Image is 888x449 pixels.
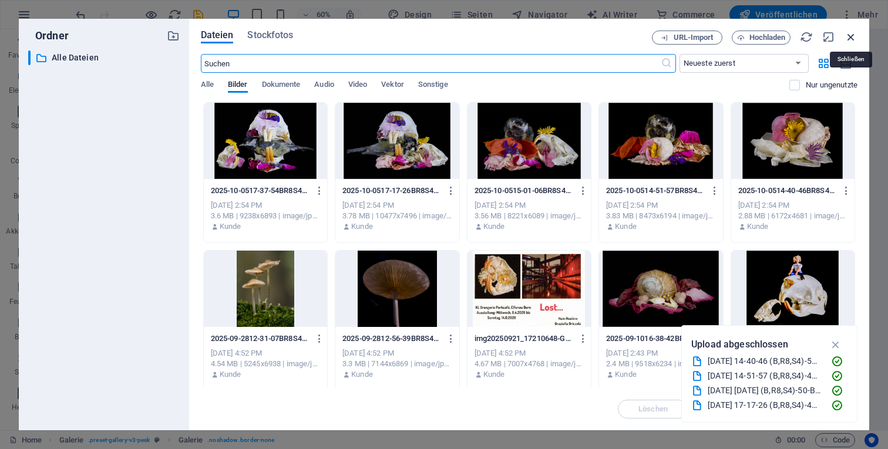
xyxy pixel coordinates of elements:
div: 4.67 MB | 7007x4768 | image/jpeg [475,359,584,369]
div: [DATE] 2:54 PM [475,200,584,211]
p: Kunde [483,221,505,232]
p: Kunde [351,369,373,380]
span: Bilder [228,77,248,94]
div: 2.88 MB | 6172x4681 | image/jpeg [738,211,847,221]
p: Kunde [483,369,505,380]
span: Audio [314,77,334,94]
p: Alle Dateien [52,51,158,65]
p: Kunde [351,221,373,232]
p: 2025-09-2812-56-39BR8S4-20-Bearbeitet-x4Vxmgh9m_Ch8ZzirulE_A.jpg [342,333,441,344]
p: Kunde [615,369,637,380]
p: Kunde [615,221,637,232]
div: [DATE] 4:52 PM [211,348,320,359]
div: [DATE] 2:54 PM [211,200,320,211]
p: 2025-10-0515-01-06BR8S4-50-Bearbeitet-Bearbeitet-0U0XadUacPMc5Yve62XbAQ.jpg [475,185,573,196]
p: Kunde [220,369,241,380]
div: [DATE] 14-40-46 (B,R8,S4)-50-Bearbeitet-Bearbeitet.jpg [708,355,822,368]
i: Neuen Ordner erstellen [167,29,180,42]
span: URL-Import [674,34,714,41]
div: [DATE] 17-17-26 (B,R8,S4)-45-Bearbeitet-Bearbeitet.jpg [708,399,822,412]
div: [DATE] 2:54 PM [606,200,715,211]
div: 3.56 MB | 8221x6089 | image/jpeg [475,211,584,221]
span: Dokumente [262,77,301,94]
div: [DATE] 2:54 PM [342,200,452,211]
span: Stockfotos [247,28,293,42]
div: 2.4 MB | 9518x6234 | image/jpeg [606,359,715,369]
div: [DATE] 4:52 PM [342,348,452,359]
div: [DATE] [DATE] (B,R8,S4)-50-Bearbeitet-Bearbeitet.jpg [708,384,822,397]
p: 2025-10-0517-37-54BR8S4-25-Bearbeitet-Bearbeitet-ybxzP7VfeJPYWrMTWABECA.jpg [211,185,310,196]
input: Suchen [201,54,661,73]
p: Ordner [28,28,69,43]
div: 3.6 MB | 9238x6893 | image/jpeg [211,211,320,221]
span: Hochladen [749,34,786,41]
div: [DATE] 4:52 PM [475,348,584,359]
button: Hochladen [732,31,791,45]
div: 3.3 MB | 7144x6869 | image/jpeg [342,359,452,369]
div: 3.83 MB | 8473x6194 | image/jpeg [606,211,715,221]
p: 2025-09-2812-31-07BR8S4-25-Bearbeitet-Bearbeitet-_twY2K80sNgib-LE6M7sUQ.jpg [211,333,310,344]
p: Kunde [220,221,241,232]
div: [DATE] 14-51-57 (B,R8,S4)-40-Bearbeitet-Bearbeitet.jpg [708,369,822,383]
div: 3.78 MB | 10477x7496 | image/jpeg [342,211,452,221]
div: [DATE] 2:43 PM [606,348,715,359]
span: Video [348,77,367,94]
span: Sonstige [418,77,448,94]
p: 2025-10-0517-17-26BR8S4-45-Bearbeitet-Bearbeitet-HQDWD88cRPpIK3bch_G7ug.jpg [342,185,441,196]
p: img20250921_17210648-GtBTSCYtOmmoyzDtKBeuuw.jpg [475,333,573,344]
p: Zeigt nur Dateien an, die nicht auf der Website verwendet werden. Dateien, die während dieser Sit... [806,80,857,90]
i: Minimieren [822,31,835,43]
div: ​ [28,50,31,65]
span: Alle [201,77,214,94]
p: Upload abgeschlossen [691,337,788,352]
div: [DATE] 2:54 PM [738,200,847,211]
p: 2025-10-0514-40-46BR8S4-50-Bearbeitet-Bearbeitet-iWA-05aenSpB84KbQqWkdg.jpg [738,185,837,196]
p: 2025-09-1016-38-42BR8S4-60-Bearbeitet-Bearbeitet-DQNJYVDQInKBhjU1VWvzoA.jpg [606,333,705,344]
div: 4.54 MB | 5245x6938 | image/jpeg [211,359,320,369]
span: Vektor [381,77,404,94]
button: URL-Import [652,31,722,45]
span: Dateien [201,28,234,42]
p: Kunde [747,221,769,232]
p: 2025-10-0514-51-57BR8S4-40-Bearbeitet-Bearbeitet-pttTgSgeTDldIcnU9BmVSg.jpg [606,185,705,196]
